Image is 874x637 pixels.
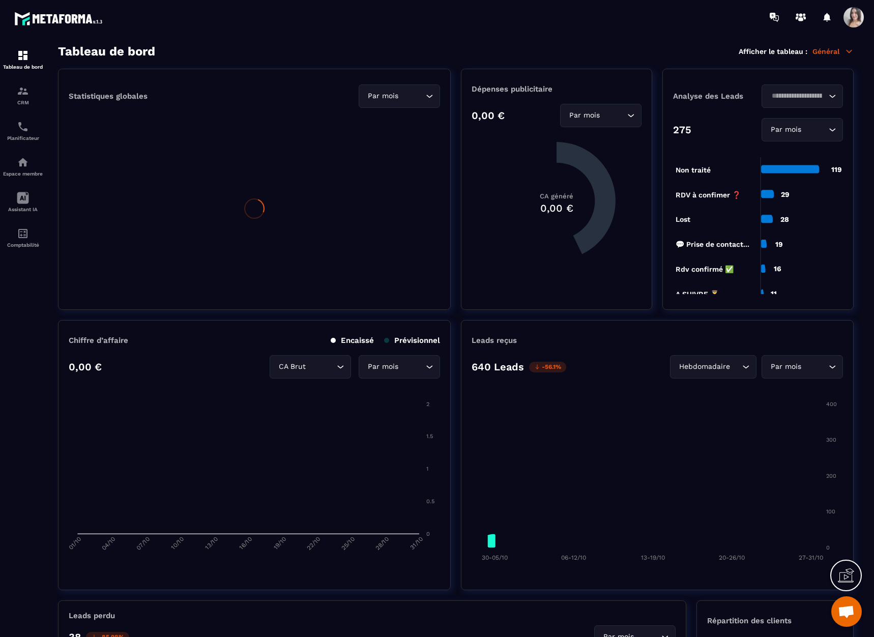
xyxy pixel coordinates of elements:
[676,215,690,223] tspan: Lost
[308,361,334,372] input: Search for option
[472,84,642,94] p: Dépenses publicitaire
[677,361,732,372] span: Hebdomadaire
[238,535,253,551] tspan: 16/10
[365,91,400,102] span: Par mois
[426,531,430,537] tspan: 0
[602,110,625,121] input: Search for option
[732,361,740,372] input: Search for option
[472,361,524,373] p: 640 Leads
[359,355,440,379] div: Search for option
[69,336,128,345] p: Chiffre d’affaire
[3,135,43,141] p: Planificateur
[676,191,741,199] tspan: RDV à confimer ❓
[3,42,43,77] a: formationformationTableau de bord
[400,361,423,372] input: Search for option
[426,433,433,440] tspan: 1.5
[826,401,837,408] tspan: 400
[803,361,826,372] input: Search for option
[14,9,106,28] img: logo
[676,240,749,249] tspan: 💬 Prise de contact...
[400,91,423,102] input: Search for option
[826,437,836,443] tspan: 300
[384,336,440,345] p: Prévisionnel
[426,466,428,472] tspan: 1
[69,92,148,101] p: Statistiques globales
[482,554,508,561] tspan: 30-05/10
[340,536,356,552] tspan: 25/10
[719,554,745,561] tspan: 20-26/10
[426,401,429,408] tspan: 2
[768,91,826,102] input: Search for option
[306,536,322,552] tspan: 22/10
[169,535,185,551] tspan: 10/10
[3,113,43,149] a: schedulerschedulerPlanificateur
[3,149,43,184] a: automationsautomationsEspace membre
[17,49,29,62] img: formation
[3,207,43,212] p: Assistant IA
[3,100,43,105] p: CRM
[641,554,665,561] tspan: 13-19/10
[676,166,711,174] tspan: Non traité
[3,220,43,255] a: accountantaccountantComptabilité
[529,362,566,372] p: -56.1%
[803,124,826,135] input: Search for option
[3,184,43,220] a: Assistant IA
[69,611,115,620] p: Leads perdu
[67,536,82,551] tspan: 01/10
[762,84,843,108] div: Search for option
[472,336,517,345] p: Leads reçus
[739,47,807,55] p: Afficher le tableau :
[831,596,862,627] div: Ouvrir le chat
[276,361,308,372] span: CA Brut
[673,92,758,101] p: Analyse des Leads
[272,535,287,551] tspan: 19/10
[762,355,843,379] div: Search for option
[567,110,602,121] span: Par mois
[17,227,29,240] img: accountant
[826,544,830,551] tspan: 0
[3,77,43,113] a: formationformationCRM
[676,265,734,274] tspan: Rdv confirmé ✅
[331,336,374,345] p: Encaissé
[812,47,854,56] p: Général
[409,536,424,551] tspan: 31/10
[707,616,843,625] p: Répartition des clients
[365,361,400,372] span: Par mois
[768,361,803,372] span: Par mois
[17,156,29,168] img: automations
[561,554,586,561] tspan: 06-12/10
[101,536,117,552] tspan: 04/10
[560,104,642,127] div: Search for option
[670,355,756,379] div: Search for option
[359,84,440,108] div: Search for option
[3,171,43,177] p: Espace membre
[762,118,843,141] div: Search for option
[768,124,803,135] span: Par mois
[673,124,691,136] p: 275
[676,290,719,299] tspan: A SUIVRE ⏳
[69,361,102,373] p: 0,00 €
[17,121,29,133] img: scheduler
[203,535,219,551] tspan: 13/10
[135,536,151,552] tspan: 07/10
[826,508,835,515] tspan: 100
[58,44,155,59] h3: Tableau de bord
[3,242,43,248] p: Comptabilité
[426,498,434,505] tspan: 0.5
[17,85,29,97] img: formation
[472,109,505,122] p: 0,00 €
[826,473,836,479] tspan: 200
[374,536,390,552] tspan: 28/10
[799,554,823,561] tspan: 27-31/10
[3,64,43,70] p: Tableau de bord
[270,355,351,379] div: Search for option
